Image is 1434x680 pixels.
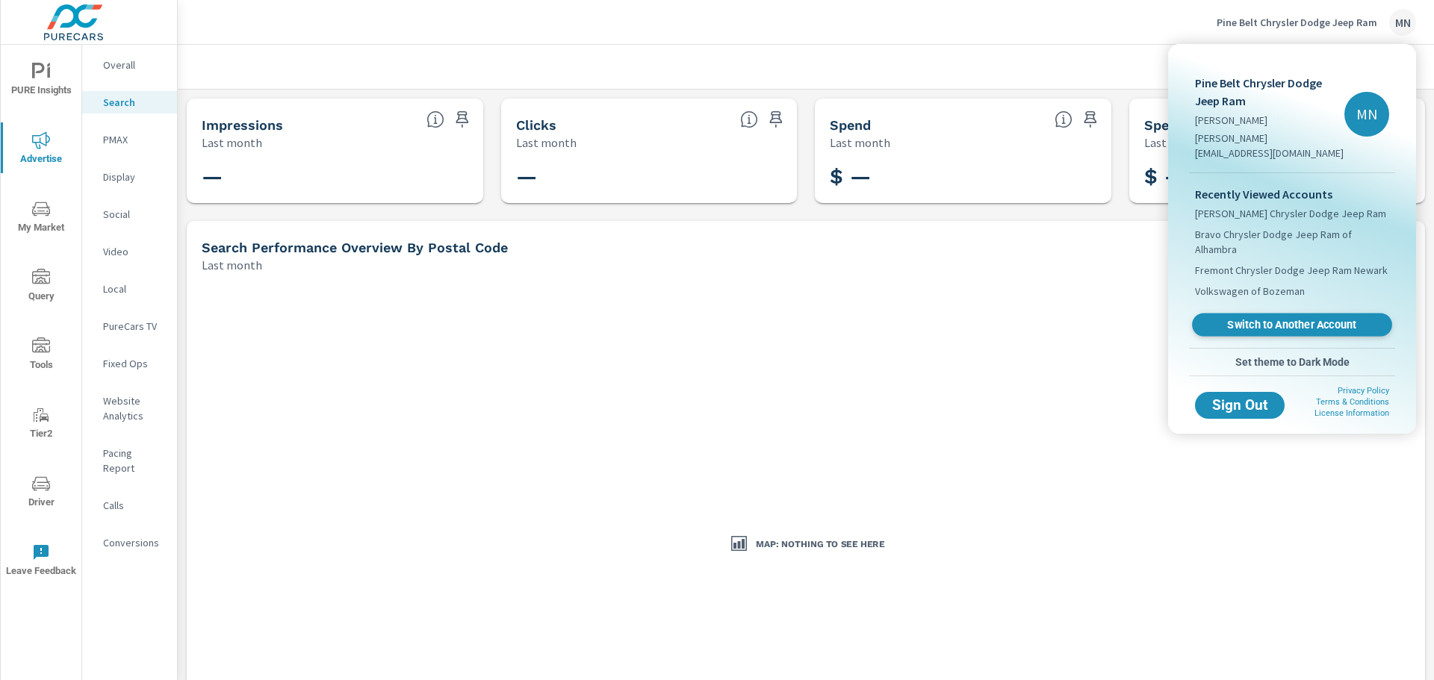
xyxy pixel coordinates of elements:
[1195,185,1389,203] p: Recently Viewed Accounts
[1195,392,1285,419] button: Sign Out
[1338,386,1389,396] a: Privacy Policy
[1195,355,1389,369] span: Set theme to Dark Mode
[1195,284,1305,299] span: Volkswagen of Bozeman
[1314,408,1389,418] a: License Information
[1316,397,1389,407] a: Terms & Conditions
[1189,349,1395,375] button: Set theme to Dark Mode
[1195,74,1344,110] p: Pine Belt Chrysler Dodge Jeep Ram
[1207,399,1273,412] span: Sign Out
[1195,206,1386,221] span: [PERSON_NAME] Chrysler Dodge Jeep Ram
[1195,113,1344,128] p: [PERSON_NAME]
[1195,263,1388,278] span: Fremont Chrysler Dodge Jeep Ram Newark
[1200,318,1383,332] span: Switch to Another Account
[1195,131,1344,160] p: [PERSON_NAME][EMAIL_ADDRESS][DOMAIN_NAME]
[1192,314,1392,337] a: Switch to Another Account
[1344,92,1389,137] div: MN
[1195,227,1389,257] span: Bravo Chrysler Dodge Jeep Ram of Alhambra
